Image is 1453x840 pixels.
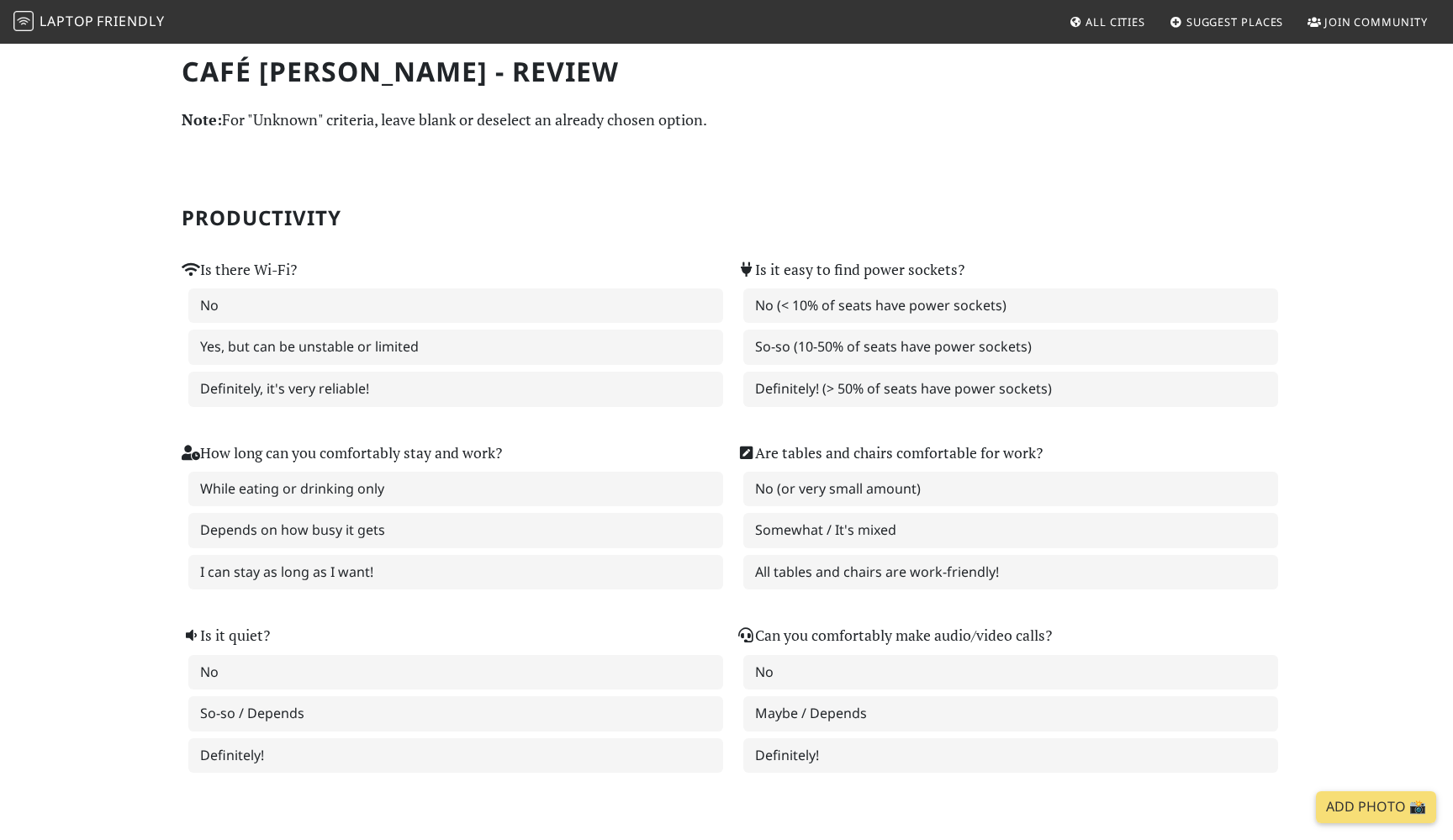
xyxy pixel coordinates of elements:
img: LaptopFriendly [13,11,34,31]
label: While eating or drinking only [188,472,723,507]
h2: Productivity [182,206,1271,230]
a: All Cities [1062,7,1152,37]
label: Definitely! [743,738,1278,774]
label: Is it easy to find power sockets? [737,258,964,282]
label: So-so (10-50% of seats have power sockets) [743,330,1278,365]
label: No (< 10% of seats have power sockets) [743,288,1278,324]
a: Suggest Places [1163,7,1291,37]
label: No (or very small amount) [743,472,1278,507]
label: Can you comfortably make audio/video calls? [737,624,1052,647]
p: For "Unknown" criteria, leave blank or deselect an already chosen option. [182,108,1271,132]
span: Join Community [1324,14,1428,29]
label: No [743,655,1278,690]
strong: Note: [182,109,222,129]
a: Add Photo 📸 [1316,791,1436,823]
span: Suggest Places [1186,14,1284,29]
label: How long can you comfortably stay and work? [182,441,502,465]
label: Somewhat / It's mixed [743,513,1278,548]
h1: Café [PERSON_NAME] - Review [182,55,1271,87]
label: No [188,655,723,690]
label: Definitely, it's very reliable! [188,372,723,407]
label: Are tables and chairs comfortable for work? [737,441,1043,465]
label: Maybe / Depends [743,696,1278,732]
span: All Cities [1086,14,1145,29]
span: Laptop [40,12,94,30]
a: LaptopFriendly LaptopFriendly [13,8,165,37]
label: Definitely! [188,738,723,774]
label: Definitely! (> 50% of seats have power sockets) [743,372,1278,407]
label: Is there Wi-Fi? [182,258,297,282]
a: Join Community [1301,7,1435,37]
label: Depends on how busy it gets [188,513,723,548]
label: I can stay as long as I want! [188,555,723,590]
span: Friendly [97,12,164,30]
label: All tables and chairs are work-friendly! [743,555,1278,590]
label: Is it quiet? [182,624,270,647]
label: Yes, but can be unstable or limited [188,330,723,365]
label: So-so / Depends [188,696,723,732]
label: No [188,288,723,324]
